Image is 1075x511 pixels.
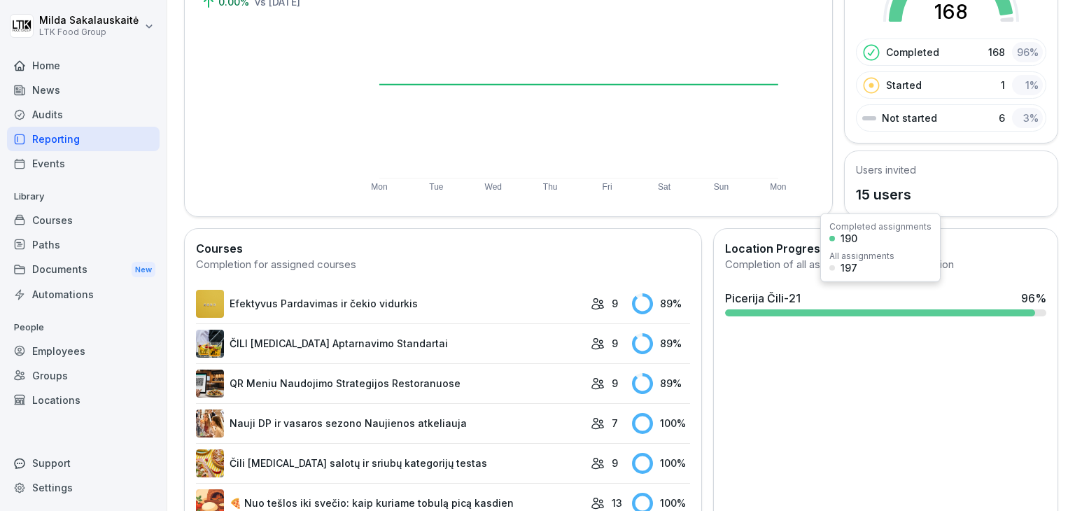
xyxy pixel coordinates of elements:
[7,451,160,475] div: Support
[7,257,160,283] div: Documents
[882,111,937,125] p: Not started
[1012,108,1043,128] div: 3 %
[632,373,690,394] div: 89 %
[714,182,729,192] text: Sun
[856,162,916,177] h5: Users invited
[7,78,160,102] a: News
[39,15,139,27] p: Milda Sakalauskaitė
[603,182,612,192] text: Fri
[196,290,224,318] img: i32ivo17vr8ipzoc40eewowb.png
[371,182,387,192] text: Mon
[196,257,690,273] div: Completion for assigned courses
[7,475,160,500] a: Settings
[632,413,690,434] div: 100 %
[196,409,584,437] a: Nauji DP ir vasaros sezono Naujienos atkeliauja
[988,45,1005,59] p: 168
[771,182,787,192] text: Mon
[7,53,160,78] a: Home
[612,296,618,311] p: 9
[632,293,690,314] div: 89 %
[196,370,584,398] a: QR Meniu Naudojimo Strategijos Restoranuose
[632,453,690,474] div: 100 %
[196,370,224,398] img: zldzehtp7ktap1mwmoqmhhoz.png
[999,111,1005,125] p: 6
[612,456,618,470] p: 9
[7,208,160,232] a: Courses
[725,290,801,307] div: Picerija Čili-21
[612,336,618,351] p: 9
[196,449,584,477] a: Čili [MEDICAL_DATA] salotų ir sriubų kategorijų testas
[659,182,672,192] text: Sat
[7,232,160,257] a: Paths
[7,185,160,208] p: Library
[429,182,444,192] text: Tue
[1012,42,1043,62] div: 96 %
[1001,78,1005,92] p: 1
[612,376,618,391] p: 9
[841,234,857,244] div: 190
[485,182,502,192] text: Wed
[886,45,939,59] p: Completed
[39,27,139,37] p: LTK Food Group
[196,240,690,257] h2: Courses
[7,151,160,176] a: Events
[856,184,916,205] p: 15 users
[132,262,155,278] div: New
[7,282,160,307] a: Automations
[7,339,160,363] a: Employees
[196,290,584,318] a: Efektyvus Pardavimas ir čekio vidurkis
[7,257,160,283] a: DocumentsNew
[886,78,922,92] p: Started
[719,284,1052,322] a: Picerija Čili-2196%
[841,263,857,273] div: 197
[1021,290,1046,307] div: 96 %
[196,330,584,358] a: ČILI [MEDICAL_DATA] Aptarnavimo Standartai
[7,102,160,127] a: Audits
[725,240,1046,257] h2: Location Progress
[196,449,224,477] img: r6wzbpj60dgtzxj6tcfj9nqf.png
[725,257,1046,273] div: Completion of all assigned courses per location
[829,252,894,260] div: All assignments
[612,416,618,430] p: 7
[196,330,224,358] img: dej6gjdqwpq2b0keal1yif6b.png
[7,127,160,151] a: Reporting
[632,333,690,354] div: 89 %
[829,223,932,231] div: Completed assignments
[7,388,160,412] a: Locations
[7,316,160,339] p: People
[543,182,558,192] text: Thu
[7,363,160,388] a: Groups
[196,409,224,437] img: u49ee7h6de0efkuueawfgupt.png
[1012,75,1043,95] div: 1 %
[612,496,622,510] p: 13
